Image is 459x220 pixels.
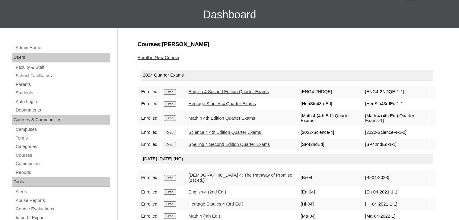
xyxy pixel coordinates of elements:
[164,201,176,207] input: Drop
[15,152,110,159] a: Courses
[138,170,161,186] td: Enrolled
[362,170,429,186] td: [Bi-04-2023]
[15,205,110,213] a: Course Evaluations
[15,169,110,176] a: Reports
[189,190,226,194] a: English 4 (2nd Ed.)
[362,86,429,98] td: [ENG4-2NDQE-1-1]
[138,86,161,98] td: Enrolled
[362,198,429,210] td: [Hi-04-2021-1-1]
[189,142,270,147] a: Spelling 4 Second Edition Quarter Exams
[189,214,220,218] a: Math 4 (4th Ed.)
[138,186,161,198] td: Enrolled
[12,177,110,187] div: Tools
[15,44,110,52] a: Admin Home
[189,130,261,135] a: Science 4 4th Edition Quarter Exams
[189,89,269,94] a: English 4 Second Edition Quarter Exams
[362,186,429,198] td: [En-04-2021-1-1]
[15,134,110,142] a: Terms
[15,106,110,114] a: Departments
[298,86,362,98] td: [ENG4-2NDQE]
[298,198,362,210] td: [Hi-04]
[15,188,110,196] a: Alerts
[15,197,110,204] a: Abuse Reports
[164,175,176,181] input: Drop
[164,101,176,107] input: Drop
[362,98,429,110] td: [HeriStu43rdEd-1-1]
[3,1,456,28] h3: Dashboard
[138,110,161,126] td: Enrolled
[138,127,161,138] td: Enrolled
[189,101,256,106] a: Heritage Studies 4 Quarter Exams
[298,127,362,138] td: [2022-Science-4]
[15,126,110,133] a: Campuses
[298,139,362,150] td: [SP42ndEd]
[15,64,110,71] a: Faculty & Staff
[164,213,176,219] input: Drop
[164,89,176,95] input: Drop
[362,127,429,138] td: [2022-Science-4-1-2]
[138,40,436,48] h3: Courses:[PERSON_NAME]
[189,173,292,183] a: [DEMOGRAPHIC_DATA] 4: The Pathway of Promise (1st ed.)
[298,110,362,126] td: [Math 4 (4th Ed.) Quarter Exams]
[12,115,110,125] div: Courses & Communities
[138,98,161,110] td: Enrolled
[15,143,110,150] a: Categories
[362,110,429,126] td: [Math 4 (4th Ed.) Quarter Exams-1]
[164,189,176,195] input: Drop
[138,198,161,210] td: Enrolled
[141,154,433,164] div: [DATE]-[DATE] (HG)
[12,53,110,62] div: Users
[189,202,244,206] a: Heritage Studies 4 (3rd Ed.)
[15,72,110,80] a: School Facilitators
[362,139,429,150] td: [SP42ndEd-1-1]
[15,98,110,105] a: Auto Login
[138,139,161,150] td: Enrolled
[164,115,176,121] input: Drop
[141,70,433,80] div: 2024 Quarter Exams
[138,55,179,60] a: Enroll in New Course
[15,81,110,88] a: Parents
[164,130,176,135] input: Drop
[298,186,362,198] td: [En-04]
[189,116,255,121] a: Math 4 4th Edition Quarter Exams
[298,170,362,186] td: [Bi-04]
[164,142,176,147] input: Drop
[15,160,110,168] a: Communities
[15,89,110,97] a: Students
[298,98,362,110] td: [HeriStu43rdEd]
